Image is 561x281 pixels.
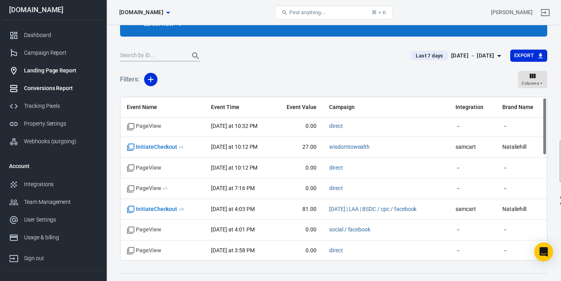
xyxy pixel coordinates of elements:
a: Usage & billing [3,229,104,246]
span: Integration [455,104,490,111]
div: Webhooks (outgoing) [24,137,97,146]
span: － [455,185,490,192]
time: 2025-09-04T19:16:44-05:00 [211,185,254,191]
a: Webhooks (outgoing) [3,133,104,150]
span: － [502,164,541,172]
span: wisdomtowealth [329,143,370,151]
div: ⌘ + K [372,9,386,15]
span: PageView [127,185,168,192]
a: direct [329,165,343,171]
span: Nataliehill [502,143,541,151]
div: Conversions Report [24,84,97,92]
span: Standard event name [127,226,161,234]
sup: + 1 [163,186,168,191]
a: Conversions Report [3,79,104,97]
div: scrollable content [120,97,547,260]
span: 81.00 [280,205,317,213]
a: direct [329,247,343,253]
div: Property Settings [24,120,97,128]
button: Last 7 days[DATE] － [DATE] [405,49,510,62]
span: 0.00 [280,247,317,255]
span: Event Time [211,104,267,111]
span: Event Name [127,104,198,111]
span: InitiateCheckout [127,143,184,151]
span: direct [329,185,343,192]
button: Columns [518,71,547,88]
a: Tracking Pixels [3,97,104,115]
a: direct [329,123,343,129]
div: Team Management [24,198,97,206]
a: social / facebook [329,226,370,233]
span: 0.00 [280,122,317,130]
span: direct [329,164,343,172]
time: 2025-09-04T22:12:08-05:00 [211,165,257,171]
span: Nataliehill [502,205,541,213]
div: Usage & billing [24,233,97,242]
div: Account id: NKyQAscM [491,8,533,17]
span: － [455,164,490,172]
a: direct [329,185,343,191]
span: Standard event name [127,122,161,130]
div: Open Intercom Messenger [534,242,553,261]
span: mykajabi.com [119,7,163,17]
input: Search by ID... [120,51,183,61]
a: Landing Page Report [3,62,104,79]
time: 2025-09-04T22:32:38-05:00 [211,123,257,129]
button: Export [510,50,547,62]
span: InitiateCheckout [127,205,184,213]
span: － [455,247,490,255]
span: 9/5/25 | LAA | BSDC / cpc / facebook [329,205,417,213]
div: Dashboard [24,31,97,39]
span: － [502,185,541,192]
span: Columns [522,80,539,87]
a: Team Management [3,193,104,211]
time: 2025-09-04T15:58:27-05:00 [211,247,254,253]
a: Property Settings [3,115,104,133]
a: wisdomtowealth [329,144,370,150]
sup: + 1 [179,144,184,150]
h5: Filters: [120,67,139,92]
div: [DATE] － [DATE] [451,51,494,61]
span: 0.00 [280,164,317,172]
div: Integrations [24,180,97,189]
span: Standard event name [127,247,161,255]
a: Sign out [536,3,555,22]
a: Campaign Report [3,44,104,62]
sup: + 9 [179,207,184,212]
span: － [502,122,541,130]
button: [DOMAIN_NAME] [116,5,173,20]
span: Campaign [329,104,439,111]
a: Sign out [3,246,104,267]
span: direct [329,247,343,255]
a: Integrations [3,176,104,193]
span: Event Value [280,104,317,111]
span: Standard event name [127,164,161,172]
time: 2025-09-04T22:12:10-05:00 [211,144,257,150]
div: Tracking Pixels [24,102,97,110]
span: 0.00 [280,185,317,192]
span: Find anything... [289,9,325,15]
div: [DOMAIN_NAME] [3,6,104,13]
a: Dashboard [3,26,104,44]
a: [DATE] | LAA | BSDC / cpc / facebook [329,206,417,212]
span: samcart [455,205,490,213]
a: User Settings [3,211,104,229]
div: Sign out [24,254,97,263]
div: Landing Page Report [24,67,97,75]
div: User Settings [24,216,97,224]
span: － [455,226,490,234]
span: － [455,122,490,130]
button: Find anything...⌘ + K [275,6,393,19]
time: 2025-09-04T16:03:01-05:00 [211,206,254,212]
span: 0.00 [280,226,317,234]
span: － [502,226,541,234]
time: 2025-09-04T16:01:24-05:00 [211,226,254,233]
div: Campaign Report [24,49,97,57]
span: samcart [455,143,490,151]
span: social / facebook [329,226,370,234]
span: direct [329,122,343,130]
span: － [502,247,541,255]
li: Account [3,157,104,176]
span: Brand Name [502,104,541,111]
span: 27.00 [280,143,317,151]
